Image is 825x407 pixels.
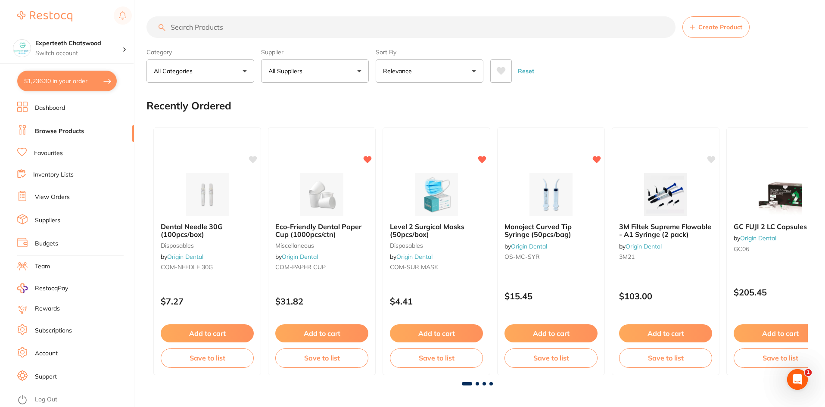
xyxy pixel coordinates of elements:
[161,264,254,270] small: COM-NEEDLE 30G
[504,291,598,301] p: $15.45
[35,373,57,381] a: Support
[504,348,598,367] button: Save to list
[626,242,662,250] a: Origin Dental
[383,67,415,75] p: Relevance
[504,242,547,250] span: by
[161,324,254,342] button: Add to cart
[619,291,712,301] p: $103.00
[35,39,122,48] h4: Experteeth Chatswood
[619,223,712,239] b: 3M Filtek Supreme Flowable - A1 Syringe (2 pack)
[261,59,369,83] button: All Suppliers
[35,349,58,358] a: Account
[35,395,57,404] a: Log Out
[376,48,483,56] label: Sort By
[619,324,712,342] button: Add to cart
[619,348,712,367] button: Save to list
[35,127,84,136] a: Browse Products
[33,171,74,179] a: Inventory Lists
[261,48,369,56] label: Supplier
[390,264,483,270] small: COM-SUR MASK
[390,348,483,367] button: Save to list
[376,59,483,83] button: Relevance
[35,239,58,248] a: Budgets
[504,324,598,342] button: Add to cart
[275,296,368,306] p: $31.82
[35,104,65,112] a: Dashboard
[146,16,676,38] input: Search Products
[504,223,598,239] b: Monoject Curved Tip Syringe (50pcs/bag)
[161,223,254,239] b: Dental Needle 30G (100pcs/box)
[35,284,68,293] span: RestocqPay
[396,253,433,261] a: Origin Dental
[179,173,235,216] img: Dental Needle 30G (100pcs/box)
[282,253,318,261] a: Origin Dental
[13,40,31,57] img: Experteeth Chatswood
[35,193,70,202] a: View Orders
[275,264,368,270] small: COM-PAPER CUP
[523,173,579,216] img: Monoject Curved Tip Syringe (50pcs/bag)
[408,173,464,216] img: Level 2 Surgical Masks (50pcs/box)
[35,216,60,225] a: Suppliers
[682,16,750,38] button: Create Product
[17,393,131,407] button: Log Out
[17,6,72,26] a: Restocq Logo
[698,24,742,31] span: Create Product
[619,242,662,250] span: by
[35,326,72,335] a: Subscriptions
[515,59,537,83] button: Reset
[504,253,598,260] small: OS-MC-SYR
[17,11,72,22] img: Restocq Logo
[17,71,117,91] button: $1,236.30 in your order
[161,296,254,306] p: $7.27
[275,253,318,261] span: by
[619,253,712,260] small: 3M21
[161,253,203,261] span: by
[787,369,808,390] iframe: Intercom live chat
[161,348,254,367] button: Save to list
[35,262,50,271] a: Team
[638,173,694,216] img: 3M Filtek Supreme Flowable - A1 Syringe (2 pack)
[734,234,776,242] span: by
[805,369,812,376] span: 1
[275,242,368,249] small: miscellaneous
[752,173,808,216] img: GC FUJI 2 LC Capsules A3
[146,59,254,83] button: All Categories
[294,173,350,216] img: Eco-Friendly Dental Paper Cup (1000pcs/ctn)
[390,223,483,239] b: Level 2 Surgical Masks (50pcs/box)
[511,242,547,250] a: Origin Dental
[275,324,368,342] button: Add to cart
[268,67,306,75] p: All Suppliers
[35,304,60,313] a: Rewards
[275,348,368,367] button: Save to list
[17,283,28,293] img: RestocqPay
[161,242,254,249] small: disposables
[154,67,196,75] p: All Categories
[390,253,433,261] span: by
[167,253,203,261] a: Origin Dental
[390,324,483,342] button: Add to cart
[35,49,122,58] p: Switch account
[146,48,254,56] label: Category
[146,100,231,112] h2: Recently Ordered
[17,283,68,293] a: RestocqPay
[275,223,368,239] b: Eco-Friendly Dental Paper Cup (1000pcs/ctn)
[390,296,483,306] p: $4.41
[390,242,483,249] small: disposables
[740,234,776,242] a: Origin Dental
[34,149,63,158] a: Favourites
